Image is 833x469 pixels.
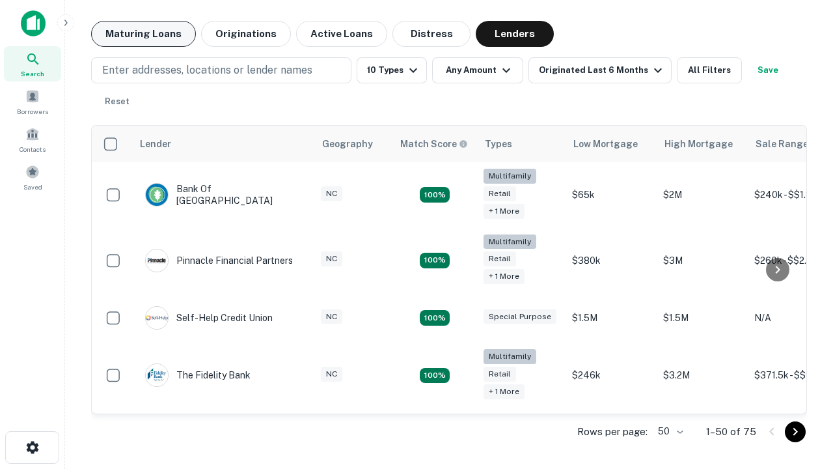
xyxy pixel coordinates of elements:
[476,21,554,47] button: Lenders
[314,126,392,162] th: Geography
[484,367,516,382] div: Retail
[4,122,61,157] a: Contacts
[677,57,742,83] button: All Filters
[484,269,525,284] div: + 1 more
[484,204,525,219] div: + 1 more
[420,253,450,268] div: Matching Properties: 17, hasApolloMatch: undefined
[392,126,477,162] th: Capitalize uses an advanced AI algorithm to match your search with the best lender. The match sco...
[140,136,171,152] div: Lender
[392,21,471,47] button: Distress
[357,57,427,83] button: 10 Types
[566,126,657,162] th: Low Mortgage
[432,57,523,83] button: Any Amount
[21,68,44,79] span: Search
[145,306,273,330] div: Self-help Credit Union
[566,228,657,294] td: $380k
[539,63,666,78] div: Originated Last 6 Months
[4,84,61,119] a: Borrowers
[145,363,251,387] div: The Fidelity Bank
[484,234,536,249] div: Multifamily
[420,310,450,326] div: Matching Properties: 11, hasApolloMatch: undefined
[484,251,516,266] div: Retail
[577,424,648,440] p: Rows per page:
[484,169,536,184] div: Multifamily
[420,187,450,203] div: Matching Properties: 17, hasApolloMatch: undefined
[657,126,748,162] th: High Mortgage
[485,136,512,152] div: Types
[484,186,516,201] div: Retail
[573,136,638,152] div: Low Mortgage
[657,293,748,343] td: $1.5M
[785,421,806,442] button: Go to next page
[146,249,168,272] img: picture
[145,183,301,206] div: Bank Of [GEOGRAPHIC_DATA]
[322,136,373,152] div: Geography
[296,21,387,47] button: Active Loans
[566,293,657,343] td: $1.5M
[146,184,168,206] img: picture
[4,46,61,81] a: Search
[657,228,748,294] td: $3M
[420,368,450,384] div: Matching Properties: 10, hasApolloMatch: undefined
[756,136,808,152] div: Sale Range
[132,126,314,162] th: Lender
[484,309,556,324] div: Special Purpose
[21,10,46,36] img: capitalize-icon.png
[23,182,42,192] span: Saved
[657,162,748,228] td: $2M
[768,323,833,386] iframe: Chat Widget
[747,57,789,83] button: Save your search to get updates of matches that match your search criteria.
[102,63,312,78] p: Enter addresses, locations or lender names
[321,367,342,382] div: NC
[321,186,342,201] div: NC
[566,162,657,228] td: $65k
[706,424,756,440] p: 1–50 of 75
[657,343,748,408] td: $3.2M
[96,89,138,115] button: Reset
[146,307,168,329] img: picture
[201,21,291,47] button: Originations
[20,144,46,154] span: Contacts
[91,21,196,47] button: Maturing Loans
[146,364,168,386] img: picture
[566,343,657,408] td: $246k
[528,57,672,83] button: Originated Last 6 Months
[484,384,525,399] div: + 1 more
[400,137,468,151] div: Capitalize uses an advanced AI algorithm to match your search with the best lender. The match sco...
[477,126,566,162] th: Types
[4,160,61,195] a: Saved
[653,422,685,441] div: 50
[91,57,351,83] button: Enter addresses, locations or lender names
[664,136,733,152] div: High Mortgage
[321,309,342,324] div: NC
[484,349,536,364] div: Multifamily
[400,137,465,151] h6: Match Score
[321,251,342,266] div: NC
[17,106,48,117] span: Borrowers
[145,249,293,272] div: Pinnacle Financial Partners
